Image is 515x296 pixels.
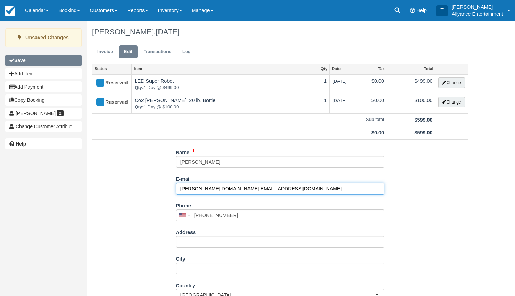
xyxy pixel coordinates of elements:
strong: Unsaved Changes [25,35,69,40]
td: $499.00 [387,74,435,94]
button: Add Item [5,68,82,79]
td: $100.00 [387,94,435,113]
button: Save [5,55,82,66]
button: Copy Booking [5,94,82,106]
strong: $0.00 [371,130,384,135]
a: Status [92,64,131,74]
h1: [PERSON_NAME], [92,28,468,36]
div: Reserved [95,97,123,108]
span: [DATE] [333,79,347,84]
b: Save [14,58,26,63]
td: 1 [307,74,330,94]
div: T [436,5,448,16]
div: Reserved [95,77,123,89]
label: Country [176,280,195,289]
td: Co2 [PERSON_NAME], 20 lb. Bottle [132,94,307,113]
strong: $599.00 [414,130,432,135]
span: 2 [57,110,64,116]
button: Change [438,97,465,107]
b: Help [16,141,26,147]
i: Help [410,8,415,13]
td: 1 [307,94,330,113]
em: 1 Day @ $100.00 [134,104,304,110]
span: [DATE] [333,98,347,103]
td: $0.00 [350,74,387,94]
label: City [176,253,185,263]
a: [PERSON_NAME] 2 [5,108,82,119]
button: Change [438,77,465,88]
td: $0.00 [350,94,387,113]
span: [DATE] [156,27,179,36]
label: E-mail [176,173,191,183]
a: Transactions [138,45,177,59]
a: Qty [307,64,329,74]
p: [PERSON_NAME] [452,3,503,10]
a: Date [330,64,350,74]
a: Edit [119,45,138,59]
em: 1 Day @ $499.00 [134,84,304,91]
strong: Qty [134,85,144,90]
span: Help [416,8,427,13]
button: Change Customer Attribution [5,121,82,132]
img: checkfront-main-nav-mini-logo.png [5,6,15,16]
strong: Qty [134,104,144,109]
div: United States: +1 [176,210,192,221]
label: Phone [176,200,191,209]
button: Add Payment [5,81,82,92]
a: Item [132,64,307,74]
a: Tax [350,64,387,74]
a: Log [177,45,196,59]
a: Invoice [92,45,118,59]
span: [PERSON_NAME] [16,110,56,116]
label: Name [176,147,189,156]
p: Allyance Entertainment [452,10,503,17]
span: Change Customer Attribution [16,124,78,129]
a: Total [387,64,435,74]
td: LED Super Robot [132,74,307,94]
strong: $599.00 [414,117,432,123]
em: Sub-total [95,116,384,123]
label: Address [176,227,196,236]
a: Help [5,138,82,149]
